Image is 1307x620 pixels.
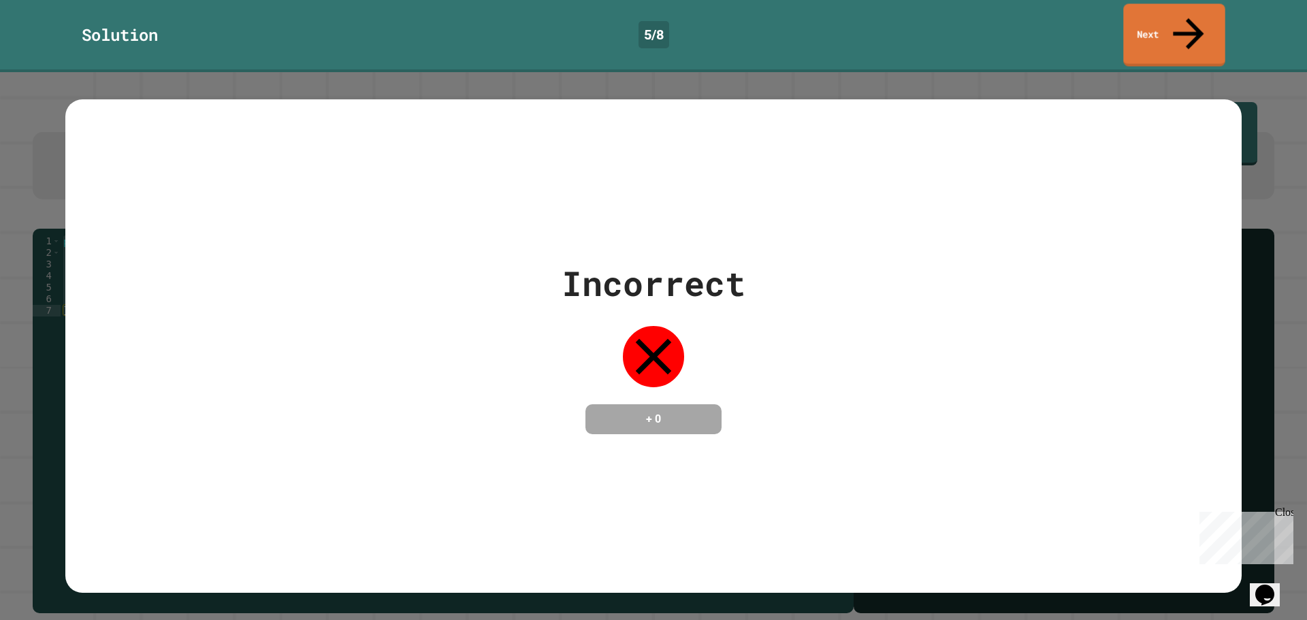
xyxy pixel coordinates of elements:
div: Solution [82,22,158,47]
iframe: chat widget [1194,506,1293,564]
iframe: chat widget [1250,566,1293,606]
div: Incorrect [562,258,745,309]
h4: + 0 [599,411,708,427]
div: Chat with us now!Close [5,5,94,86]
div: 5 / 8 [639,21,669,48]
a: Next [1123,4,1225,67]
